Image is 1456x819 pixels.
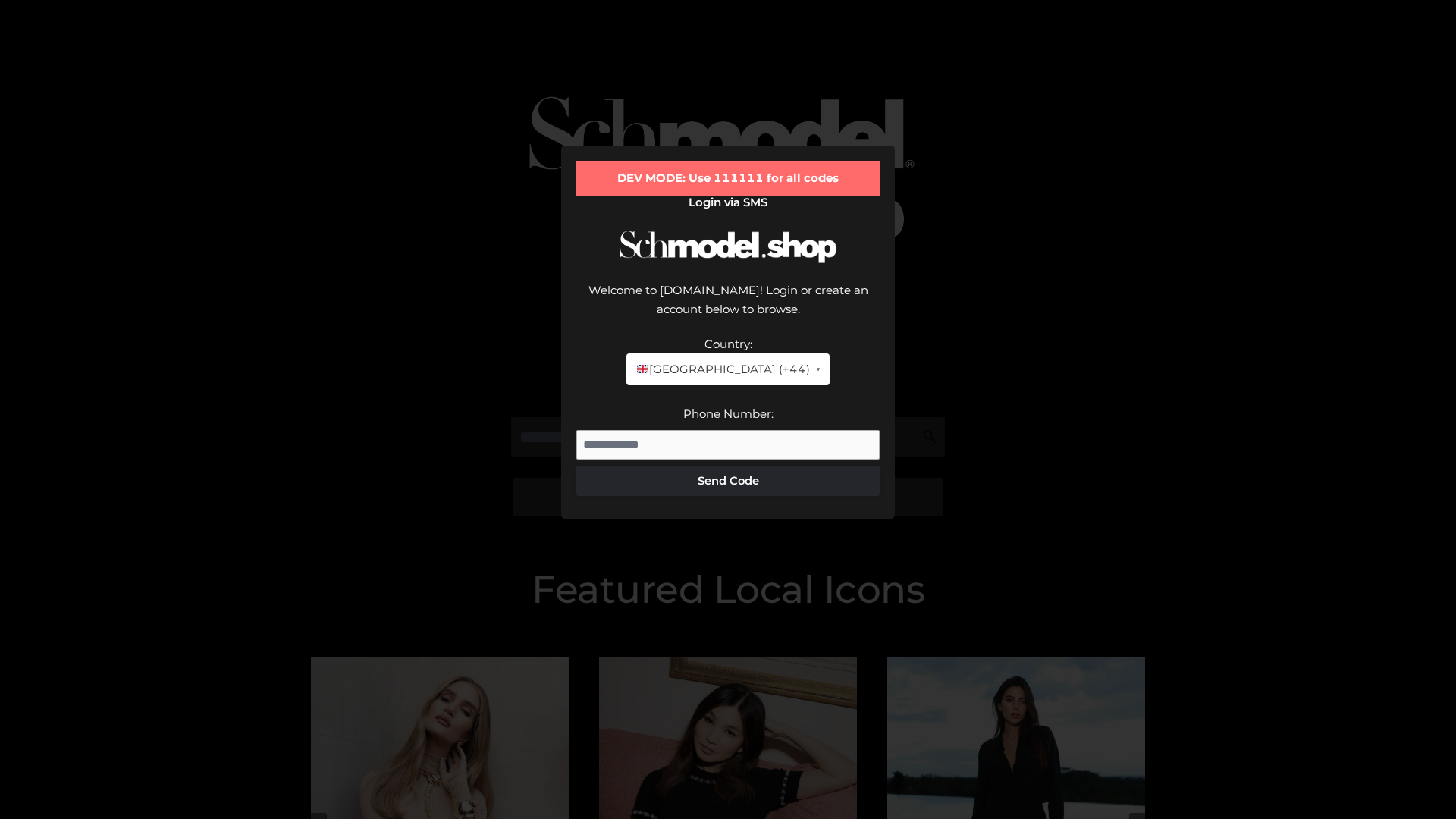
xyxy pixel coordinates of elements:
span: [GEOGRAPHIC_DATA] (+44) [635,359,809,379]
div: DEV MODE: Use 111111 for all codes [576,161,880,196]
div: Welcome to [DOMAIN_NAME]! Login or create an account below to browse. [576,281,880,334]
img: Schmodel Logo [614,217,842,277]
h2: Login via SMS [576,196,880,209]
button: Send Code [576,466,880,496]
img: 🇬🇧 [637,363,648,375]
label: Country: [704,337,752,351]
label: Phone Number: [683,406,773,421]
